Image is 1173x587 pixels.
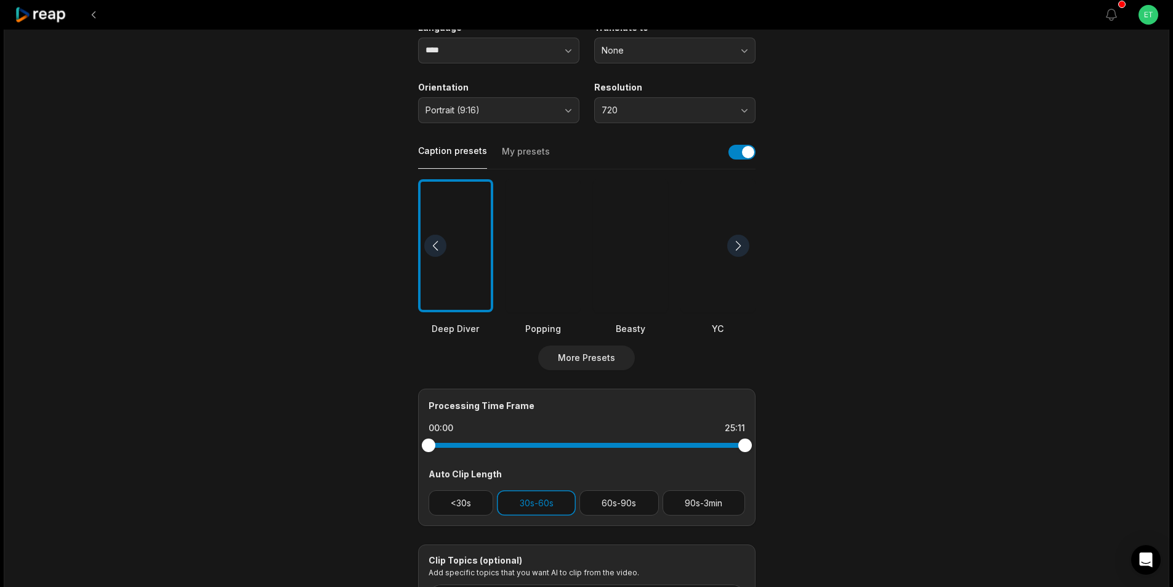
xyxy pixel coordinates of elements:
[497,490,576,516] button: 30s-60s
[725,422,745,434] div: 25:11
[602,105,731,116] span: 720
[425,105,555,116] span: Portrait (9:16)
[680,322,756,335] div: YC
[429,468,745,480] div: Auto Clip Length
[429,568,745,577] p: Add specific topics that you want AI to clip from the video.
[502,145,550,169] button: My presets
[579,490,659,516] button: 60s-90s
[418,145,487,169] button: Caption presets
[602,45,731,56] span: None
[1131,545,1161,575] div: Open Intercom Messenger
[429,422,453,434] div: 00:00
[594,82,756,93] label: Resolution
[594,38,756,63] button: None
[506,322,581,335] div: Popping
[593,322,668,335] div: Beasty
[418,97,579,123] button: Portrait (9:16)
[418,82,579,93] label: Orientation
[594,97,756,123] button: 720
[429,555,745,566] div: Clip Topics (optional)
[429,490,494,516] button: <30s
[663,490,745,516] button: 90s-3min
[418,322,493,335] div: Deep Diver
[538,346,635,370] button: More Presets
[429,399,745,412] div: Processing Time Frame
